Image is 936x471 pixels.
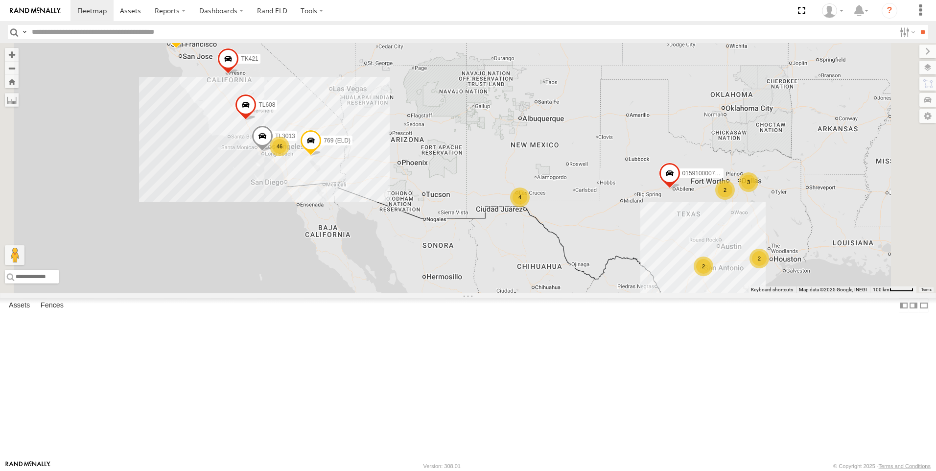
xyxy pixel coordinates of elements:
[694,257,713,276] div: 2
[919,298,929,312] label: Hide Summary Table
[682,169,731,176] span: 015910000779481
[10,7,61,14] img: rand-logo.svg
[5,61,19,75] button: Zoom out
[751,286,793,293] button: Keyboard shortcuts
[896,25,917,39] label: Search Filter Options
[799,287,867,292] span: Map data ©2025 Google, INEGI
[879,463,931,469] a: Terms and Conditions
[749,249,769,268] div: 2
[882,3,897,19] i: ?
[324,137,351,144] span: 769 (ELD)
[5,48,19,61] button: Zoom in
[21,25,28,39] label: Search Query
[873,287,889,292] span: 100 km
[899,298,909,312] label: Dock Summary Table to the Left
[919,109,936,123] label: Map Settings
[241,55,258,62] span: TK421
[36,299,69,312] label: Fences
[258,101,275,108] span: TL608
[510,188,530,207] div: 4
[715,180,735,200] div: 2
[275,133,295,140] span: TL3013
[4,299,35,312] label: Assets
[5,93,19,107] label: Measure
[5,75,19,88] button: Zoom Home
[921,288,932,292] a: Terms (opens in new tab)
[909,298,918,312] label: Dock Summary Table to the Right
[739,172,758,192] div: 3
[870,286,916,293] button: Map Scale: 100 km per 45 pixels
[270,137,289,156] div: 46
[423,463,461,469] div: Version: 308.01
[5,461,50,471] a: Visit our Website
[819,3,847,18] div: Norma Casillas
[833,463,931,469] div: © Copyright 2025 -
[5,245,24,265] button: Drag Pegman onto the map to open Street View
